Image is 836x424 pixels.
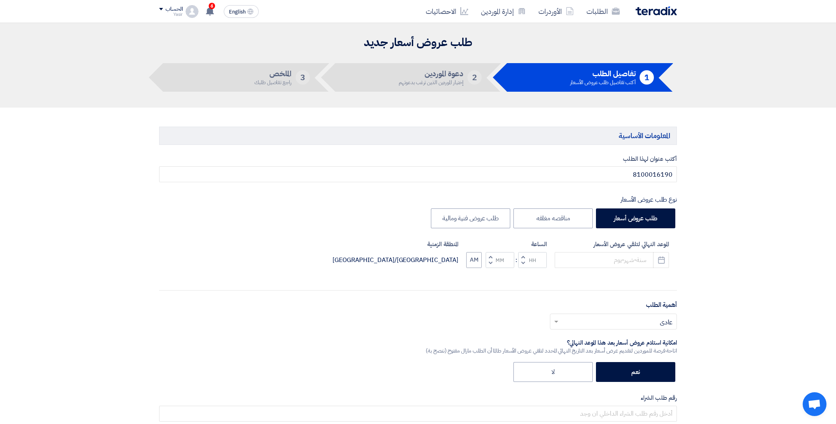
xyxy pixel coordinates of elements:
[229,9,246,15] span: English
[570,80,636,85] div: أكتب تفاصيل طلب عروض الأسعار
[486,252,514,268] input: Minutes
[159,12,183,17] div: Yasir
[296,70,310,85] div: 3
[636,6,677,15] img: Teradix logo
[467,70,482,85] div: 2
[426,347,677,355] div: اتاحة فرصة للموردين لتقديم عرض أسعار بعد التاريخ النهائي المحدد لتلقي عروض الأسعار طالما أن الطلب...
[159,154,677,164] label: أكتب عنوان لهذا الطلب
[570,70,636,77] h5: تفاصيل الطلب
[254,80,291,85] div: راجع تفاصيل طلبك
[555,252,669,268] input: سنة-شهر-يوم
[159,195,677,204] div: نوع طلب عروض الأسعار
[513,208,593,228] label: مناقصه مغلقه
[532,2,580,21] a: الأوردرات
[596,362,675,382] label: نعم
[159,166,677,182] input: مثال: طابعات ألوان, نظام إطفاء حريق, أجهزة كهربائية...
[513,362,593,382] label: لا
[159,406,677,422] input: أدخل رقم طلب الشراء الداخلي ان وجد
[475,2,532,21] a: إدارة الموردين
[431,208,510,228] label: طلب عروض فنية ومالية
[159,127,677,145] h5: المعلومات الأساسية
[224,5,259,18] button: English
[399,70,464,77] h5: دعوة الموردين
[803,392,826,416] div: Open chat
[186,5,198,18] img: profile_test.png
[555,240,669,249] label: الموعد النهائي لتلقي عروض الأسعار
[332,255,458,265] div: [GEOGRAPHIC_DATA]/[GEOGRAPHIC_DATA]
[426,339,677,347] div: امكانية استلام عروض أسعار بعد هذا الموعد النهائي؟
[580,2,626,21] a: الطلبات
[640,70,654,85] div: 1
[165,6,183,13] div: الحساب
[159,393,677,403] label: رقم طلب الشراء
[209,3,215,9] span: 6
[646,300,677,310] label: أهمية الطلب
[332,240,458,249] label: المنطقة الزمنية
[254,70,291,77] h5: الملخص
[596,208,675,228] label: طلب عروض أسعار
[514,255,518,265] div: :
[159,35,677,50] h2: طلب عروض أسعار جديد
[399,80,464,85] div: إختيار الموردين الذين ترغب بدعوتهم
[466,240,547,249] label: الساعة
[518,252,547,268] input: Hours
[419,2,475,21] a: الاحصائيات
[466,252,482,268] button: AM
